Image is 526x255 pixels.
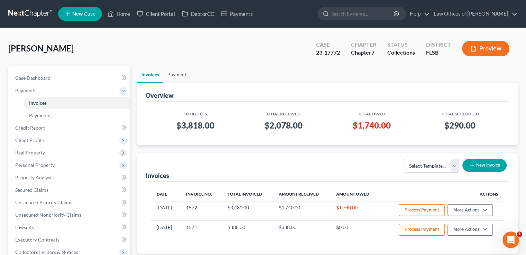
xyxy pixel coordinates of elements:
[327,107,416,117] th: Total Owed
[330,187,380,201] th: Amount Owed
[137,66,163,83] a: Invoices
[15,150,45,155] span: Real Property
[351,49,376,57] div: Chapter
[15,75,50,81] span: Case Dashboard
[15,174,54,180] span: Property Analysis
[10,209,130,221] a: Unsecured Nonpriority Claims
[222,187,273,201] th: Total Invoiced
[181,201,222,220] td: 1572
[387,41,415,49] div: Status
[426,49,451,57] div: FLSB
[151,187,181,201] th: Date
[133,8,178,20] a: Client Portal
[462,159,507,172] button: New Invoice
[24,109,130,122] a: Payments
[380,187,504,201] th: Actions
[181,187,222,201] th: Invoice No.
[447,224,493,236] button: More Actions
[330,220,380,240] td: $0.00
[29,100,47,106] span: Invoices
[430,8,517,20] a: Law Offices of [PERSON_NAME]
[399,204,445,216] button: Process Payment
[151,220,181,240] td: [DATE]
[157,120,234,131] h3: $3,818.00
[10,196,130,209] a: Unsecured Priority Claims
[406,8,430,20] a: Help
[517,232,522,237] span: 1
[181,220,222,240] td: 1571
[351,41,376,49] div: Chapter
[15,137,44,143] span: Client Profile
[10,221,130,234] a: Lawsuits
[426,41,451,49] div: District
[222,201,273,220] td: $3,480.00
[399,224,445,236] button: Process Payment
[502,232,519,248] iframe: Intercom live chat
[462,41,509,56] button: Preview
[163,66,193,83] a: Payments
[387,49,415,57] div: Collections
[239,107,327,117] th: Total Received
[218,8,256,20] a: Payments
[151,107,239,117] th: Total Fees
[333,120,410,131] h3: $1,740.00
[10,171,130,184] a: Property Analysis
[222,220,273,240] td: $338.00
[371,49,375,56] span: 7
[421,120,498,131] h3: $290.00
[15,212,81,218] span: Unsecured Nonpriority Claims
[15,237,59,243] span: Executory Contracts
[316,49,340,57] div: 23-17772
[104,8,133,20] a: Home
[8,43,74,53] span: [PERSON_NAME]
[15,224,34,230] span: Lawsuits
[316,41,340,49] div: Case
[72,11,95,17] span: New Case
[15,199,72,205] span: Unsecured Priority Claims
[10,234,130,246] a: Executory Contracts
[24,97,130,109] a: Invoices
[10,72,130,84] a: Case Dashboard
[447,204,493,216] button: More Actions
[146,91,174,100] div: Overview
[29,112,50,118] span: Payments
[273,201,331,220] td: $1,740.00
[15,125,45,131] span: Credit Report
[273,187,331,201] th: Amount Received
[15,187,48,193] span: Secured Claims
[331,7,395,20] input: Search by name...
[151,201,181,220] td: [DATE]
[178,8,218,20] a: DebtorCC
[330,201,380,220] td: $1,740.00
[15,87,36,93] span: Payments
[15,249,78,255] span: Codebtors Insiders & Notices
[10,122,130,134] a: Credit Report
[416,107,504,117] th: Total Scheduled
[273,220,331,240] td: $338.00
[146,171,169,180] div: Invoices
[15,162,55,168] span: Personal Property
[245,120,322,131] h3: $2,078.00
[10,184,130,196] a: Secured Claims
